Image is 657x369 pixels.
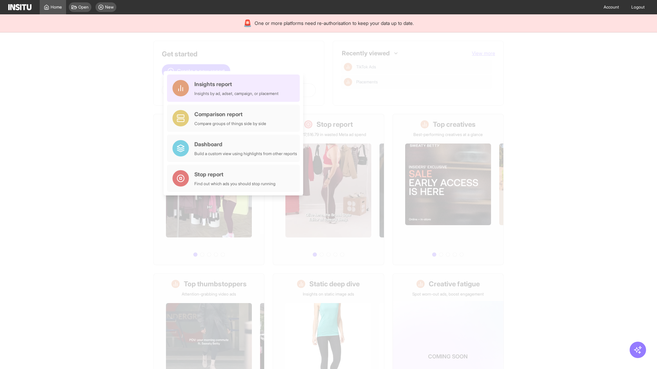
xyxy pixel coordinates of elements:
[194,121,266,126] div: Compare groups of things side by side
[194,91,279,96] div: Insights by ad, adset, campaign, or placement
[243,18,252,28] div: 🚨
[255,20,414,27] span: One or more platforms need re-authorisation to keep your data up to date.
[194,181,275,187] div: Find out which ads you should stop running
[8,4,31,10] img: Logo
[194,80,279,88] div: Insights report
[194,170,275,178] div: Stop report
[51,4,62,10] span: Home
[105,4,114,10] span: New
[78,4,89,10] span: Open
[194,140,297,148] div: Dashboard
[194,110,266,118] div: Comparison report
[194,151,297,156] div: Build a custom view using highlights from other reports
